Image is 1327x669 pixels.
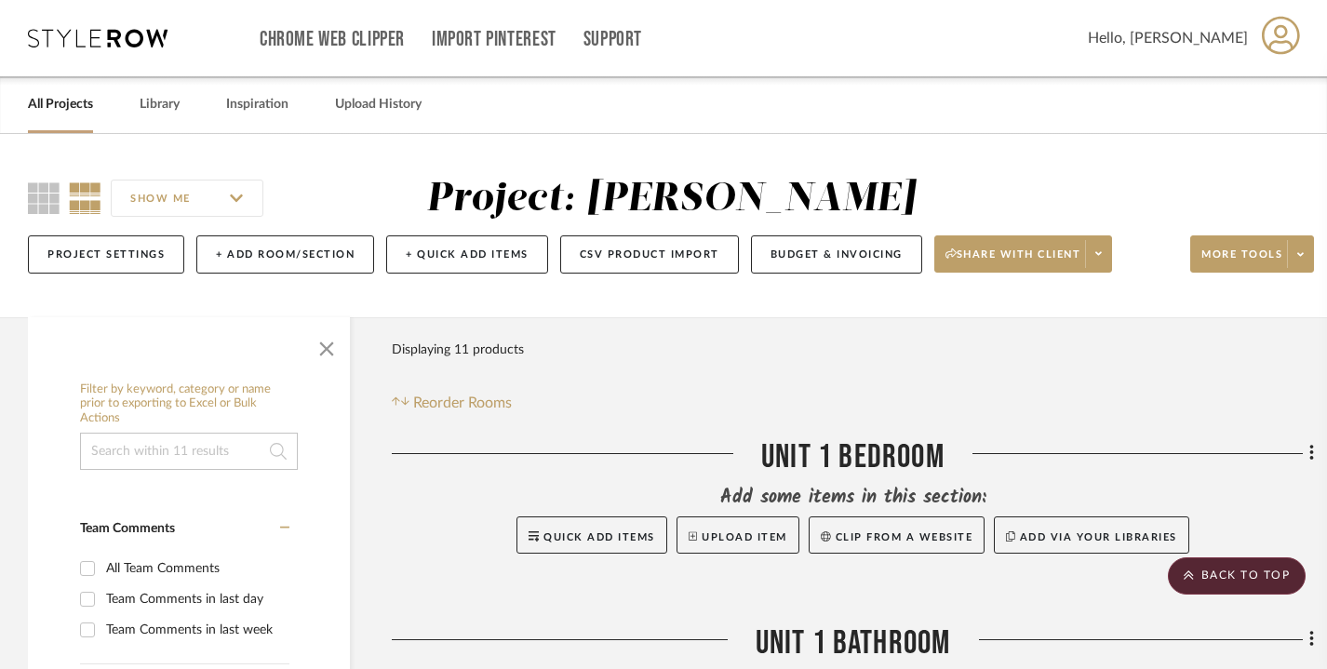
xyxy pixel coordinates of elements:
[945,248,1081,275] span: Share with client
[106,615,285,645] div: Team Comments in last week
[934,235,1113,273] button: Share with client
[386,235,548,274] button: + Quick Add Items
[28,92,93,117] a: All Projects
[583,32,642,47] a: Support
[392,392,512,414] button: Reorder Rooms
[1190,235,1314,273] button: More tools
[106,554,285,583] div: All Team Comments
[1088,27,1248,49] span: Hello, [PERSON_NAME]
[751,235,922,274] button: Budget & Invoicing
[80,433,298,470] input: Search within 11 results
[80,522,175,535] span: Team Comments
[432,32,556,47] a: Import Pinterest
[1168,557,1306,595] scroll-to-top-button: BACK TO TOP
[308,327,345,364] button: Close
[335,92,422,117] a: Upload History
[140,92,180,117] a: Library
[260,32,405,47] a: Chrome Web Clipper
[543,532,655,542] span: Quick Add Items
[426,180,916,219] div: Project: [PERSON_NAME]
[994,516,1189,554] button: Add via your libraries
[80,382,298,426] h6: Filter by keyword, category or name prior to exporting to Excel or Bulk Actions
[392,485,1314,511] div: Add some items in this section:
[106,584,285,614] div: Team Comments in last day
[392,331,524,368] div: Displaying 11 products
[560,235,739,274] button: CSV Product Import
[413,392,512,414] span: Reorder Rooms
[516,516,667,554] button: Quick Add Items
[809,516,985,554] button: Clip from a website
[28,235,184,274] button: Project Settings
[677,516,799,554] button: Upload Item
[1201,248,1282,275] span: More tools
[196,235,374,274] button: + Add Room/Section
[226,92,288,117] a: Inspiration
